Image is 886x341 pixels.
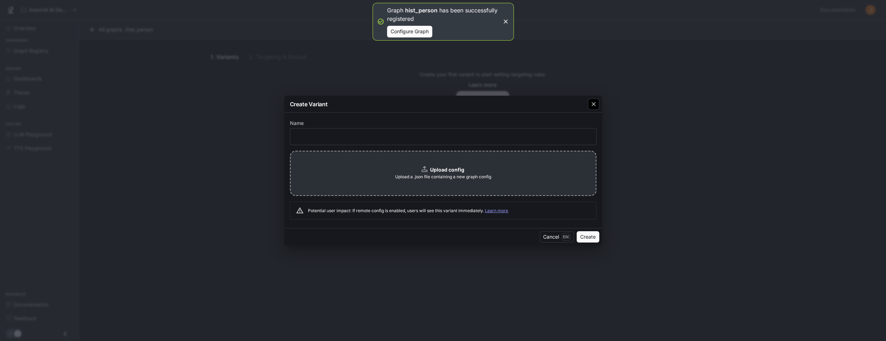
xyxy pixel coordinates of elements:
[540,231,574,243] button: CancelEsc
[290,100,328,108] p: Create Variant
[387,26,432,37] button: Configure Graph
[290,121,304,126] p: Name
[485,208,508,213] a: Learn more
[577,231,599,243] button: Create
[430,167,464,173] b: Upload config
[395,173,491,180] span: Upload a .json file containing a new graph config
[308,208,508,213] span: Potential user impact: If remote config is enabled, users will see this variant immediately.
[405,7,438,14] p: hist_person
[562,233,571,241] p: Esc
[387,6,499,23] p: Graph has been successfully registered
